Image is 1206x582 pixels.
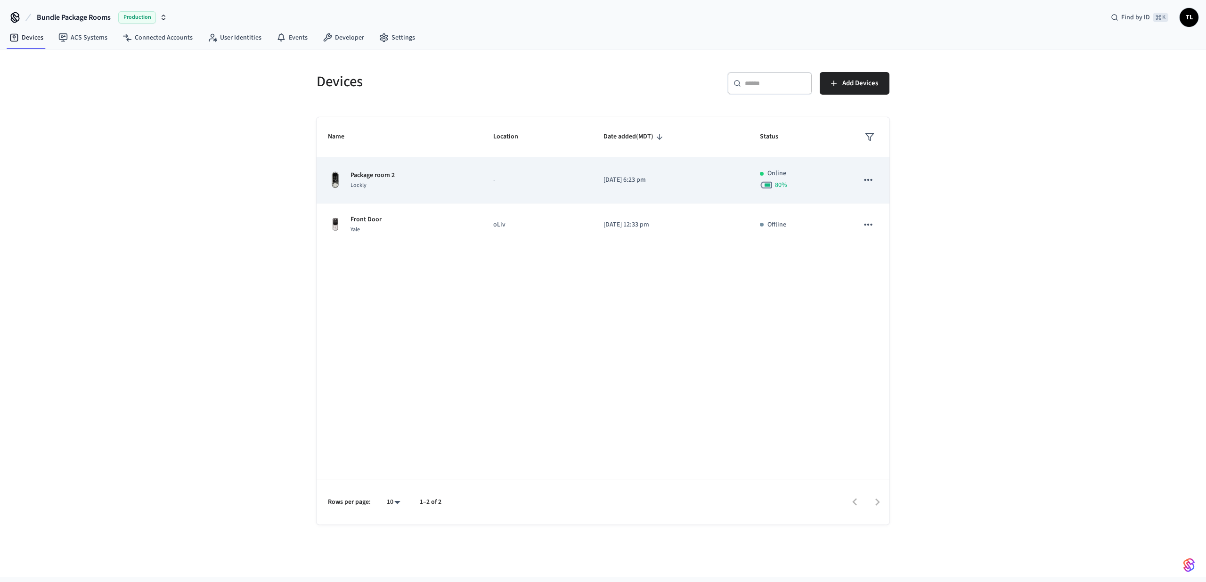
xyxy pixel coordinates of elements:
[767,169,786,178] p: Online
[603,175,737,185] p: [DATE] 6:23 pm
[115,29,200,46] a: Connected Accounts
[493,220,581,230] p: oLiv
[493,175,581,185] p: -
[328,217,343,232] img: Yale Assure Touchscreen Wifi Smart Lock, Satin Nickel, Front
[372,29,423,46] a: Settings
[51,29,115,46] a: ACS Systems
[1181,9,1198,26] span: TL
[1153,13,1168,22] span: ⌘ K
[382,495,405,509] div: 10
[350,181,367,189] span: Lockly
[1121,13,1150,22] span: Find by ID
[760,129,790,144] span: Status
[2,29,51,46] a: Devices
[1183,558,1195,573] img: SeamLogoGradient.69752ec5.svg
[200,29,269,46] a: User Identities
[1180,8,1198,27] button: TL
[493,129,530,144] span: Location
[269,29,315,46] a: Events
[420,497,441,507] p: 1–2 of 2
[767,220,786,230] p: Offline
[1103,9,1176,26] div: Find by ID⌘ K
[350,226,360,234] span: Yale
[328,497,371,507] p: Rows per page:
[820,72,889,95] button: Add Devices
[775,180,787,190] span: 80 %
[317,72,597,91] h5: Devices
[842,77,878,89] span: Add Devices
[37,12,111,23] span: Bundle Package Rooms
[315,29,372,46] a: Developer
[350,215,382,225] p: Front Door
[603,129,666,144] span: Date added(MDT)
[328,171,343,189] img: Lockly Vision Lock, Front
[118,11,156,24] span: Production
[328,129,357,144] span: Name
[603,220,737,230] p: [DATE] 12:33 pm
[350,170,395,180] p: Package room 2
[317,117,889,246] table: sticky table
